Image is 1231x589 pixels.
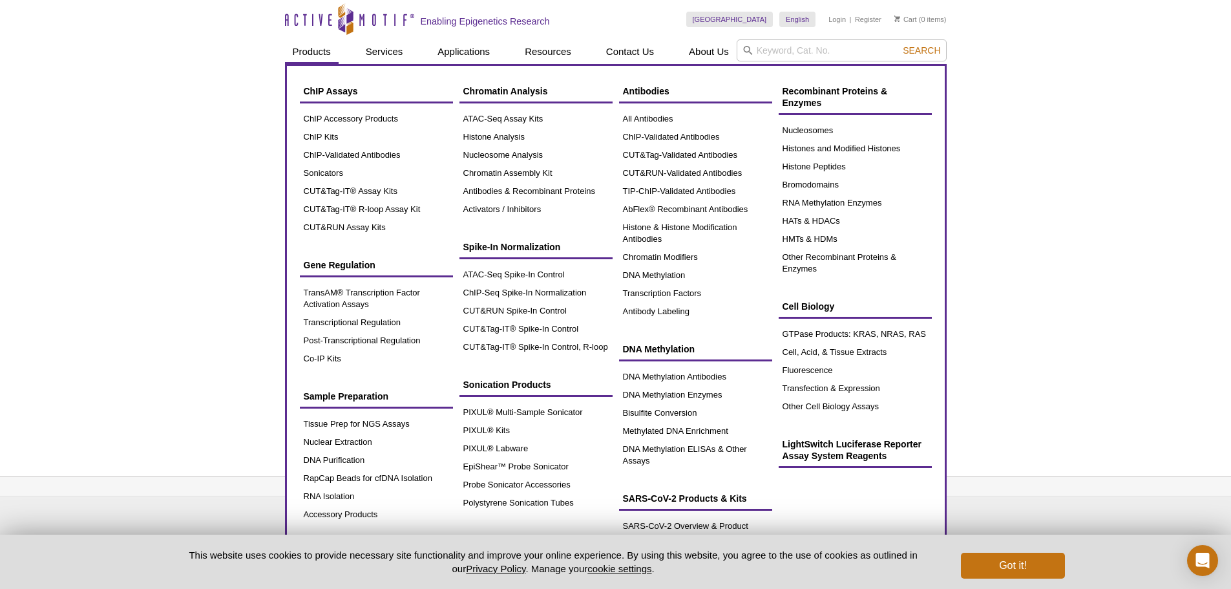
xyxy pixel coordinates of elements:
[779,230,932,248] a: HMTs & HDMs
[459,494,613,512] a: Polystyrene Sonication Tubes
[459,320,613,338] a: CUT&Tag-IT® Spike-In Control
[459,440,613,458] a: PIXUL® Labware
[463,242,561,252] span: Spike-In Normalization
[300,284,453,314] a: TransAM® Transcription Factor Activation Assays
[619,386,772,404] a: DNA Methylation Enzymes
[619,517,772,547] a: SARS-CoV-2 Overview & Product Data
[783,439,921,461] span: LightSwitch Luciferase Reporter Assay System Reagents
[779,398,932,416] a: Other Cell Biology Assays
[828,15,846,24] a: Login
[587,563,651,574] button: cookie settings
[304,391,389,402] span: Sample Preparation
[463,86,548,96] span: Chromatin Analysis
[300,332,453,350] a: Post-Transcriptional Regulation
[779,122,932,140] a: Nucleosomes
[598,39,662,64] a: Contact Us
[459,403,613,422] a: PIXUL® Multi-Sample Sonicator
[466,563,525,574] a: Privacy Policy
[459,458,613,476] a: EpiShear™ Probe Sonicator
[459,200,613,219] a: Activators / Inhibitors
[619,284,772,303] a: Transcription Factors
[619,422,772,440] a: Methylated DNA Enrichment
[783,86,888,108] span: Recombinant Proteins & Enzymes
[300,314,453,332] a: Transcriptional Regulation
[430,39,498,64] a: Applications
[903,45,940,56] span: Search
[619,303,772,321] a: Antibody Labeling
[459,422,613,440] a: PIXUL® Kits
[961,553,1064,579] button: Got it!
[779,158,932,176] a: Histone Peptides
[619,337,772,361] a: DNA Methylation
[300,79,453,103] a: ChIP Assays
[619,248,772,266] a: Chromatin Modifiers
[421,16,550,27] h2: Enabling Epigenetics Research
[300,128,453,146] a: ChIP Kits
[300,451,453,469] a: DNA Purification
[459,182,613,200] a: Antibodies & Recombinant Proteins
[300,200,453,219] a: CUT&Tag-IT® R-loop Assay Kit
[300,253,453,277] a: Gene Regulation
[459,476,613,494] a: Probe Sonicator Accessories
[779,294,932,319] a: Cell Biology
[619,440,772,470] a: DNA Methylation ELISAs & Other Assays
[894,16,900,22] img: Your Cart
[619,219,772,248] a: Histone & Histone Modification Antibodies
[300,146,453,164] a: ChIP-Validated Antibodies
[285,39,339,64] a: Products
[779,432,932,468] a: LightSwitch Luciferase Reporter Assay System Reagents
[619,486,772,511] a: SARS-CoV-2 Products & Kits
[623,344,695,354] span: DNA Methylation
[459,146,613,164] a: Nucleosome Analysis
[779,212,932,230] a: HATs & HDACs
[304,260,375,270] span: Gene Regulation
[300,110,453,128] a: ChIP Accessory Products
[300,487,453,506] a: RNA Isolation
[459,372,613,397] a: Sonication Products
[300,506,453,524] a: Accessory Products
[619,79,772,103] a: Antibodies
[300,469,453,487] a: RapCap Beads for cfDNA Isolation
[619,110,772,128] a: All Antibodies
[855,15,881,24] a: Register
[779,140,932,158] a: Histones and Modified Histones
[459,128,613,146] a: Histone Analysis
[619,404,772,422] a: Bisulfite Conversion
[737,39,947,61] input: Keyword, Cat. No.
[459,338,613,356] a: CUT&Tag-IT® Spike-In Control, R-loop
[779,361,932,380] a: Fluorescence
[779,248,932,278] a: Other Recombinant Proteins & Enzymes
[300,433,453,451] a: Nuclear Extraction
[681,39,737,64] a: About Us
[686,12,773,27] a: [GEOGRAPHIC_DATA]
[300,182,453,200] a: CUT&Tag-IT® Assay Kits
[619,200,772,219] a: AbFlex® Recombinant Antibodies
[619,128,772,146] a: ChIP-Validated Antibodies
[459,284,613,302] a: ChIP-Seq Spike-In Normalization
[623,493,747,504] span: SARS-CoV-2 Products & Kits
[783,301,835,312] span: Cell Biology
[459,110,613,128] a: ATAC-Seq Assay Kits
[619,146,772,164] a: CUT&Tag-Validated Antibodies
[779,325,932,343] a: GTPase Products: KRAS, NRAS, RAS
[358,39,411,64] a: Services
[459,79,613,103] a: Chromatin Analysis
[459,302,613,320] a: CUT&RUN Spike-In Control
[463,380,551,390] span: Sonication Products
[894,12,947,27] li: (0 items)
[517,39,579,64] a: Resources
[894,15,917,24] a: Cart
[619,266,772,284] a: DNA Methylation
[459,266,613,284] a: ATAC-Seq Spike-In Control
[459,235,613,259] a: Spike-In Normalization
[300,164,453,182] a: Sonicators
[300,384,453,409] a: Sample Preparation
[619,368,772,386] a: DNA Methylation Antibodies
[304,86,358,96] span: ChIP Assays
[779,380,932,398] a: Transfection & Expression
[779,12,815,27] a: English
[899,45,944,56] button: Search
[619,164,772,182] a: CUT&RUN-Validated Antibodies
[850,12,852,27] li: |
[779,194,932,212] a: RNA Methylation Enzymes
